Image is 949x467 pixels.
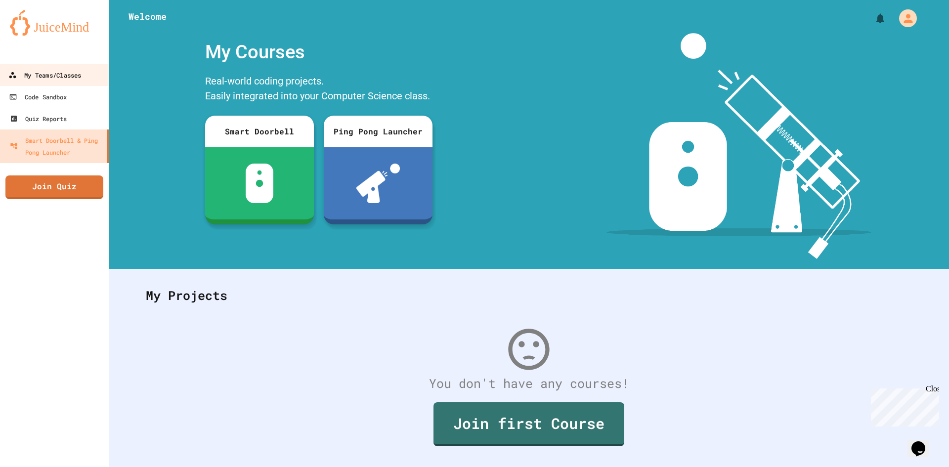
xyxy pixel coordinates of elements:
div: Chat with us now!Close [4,4,68,63]
div: Code Sandbox [9,91,67,103]
div: Ping Pong Launcher [324,116,432,147]
img: logo-orange.svg [10,10,99,36]
div: My Notifications [856,10,889,27]
div: My Projects [136,276,922,315]
div: My Account [889,7,919,30]
div: Real-world coding projects. Easily integrated into your Computer Science class. [200,71,437,108]
img: ppl-with-ball.png [356,164,400,203]
a: Join Quiz [5,175,103,199]
a: Join first Course [433,402,624,446]
div: You don't have any courses! [136,374,922,393]
iframe: chat widget [867,384,939,426]
div: Smart Doorbell & Ping Pong Launcher [10,134,103,158]
iframe: chat widget [907,427,939,457]
img: sdb-white.svg [246,164,274,203]
div: My Courses [200,33,437,71]
div: My Teams/Classes [8,69,81,82]
img: banner-image-my-projects.png [606,33,871,259]
div: Smart Doorbell [205,116,314,147]
div: Quiz Reports [10,113,67,125]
